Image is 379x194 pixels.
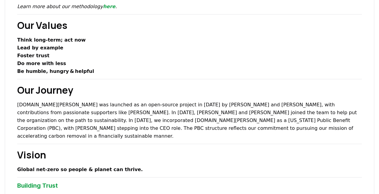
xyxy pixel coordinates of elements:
[103,4,115,9] a: here
[17,18,362,33] h2: Our Values
[17,53,49,58] strong: Foster trust
[17,83,362,97] h2: Our Journey
[17,68,94,74] strong: Be humble, hungry & helpful
[17,181,362,190] h3: Building Trust
[17,148,362,162] h2: Vision
[17,61,66,66] strong: Do more with less
[17,45,63,51] strong: Lead by example
[17,37,86,43] strong: Think long‑term; act now
[17,167,143,172] strong: Global net‑zero so people & planet can thrive.
[17,101,362,140] p: [DOMAIN_NAME][PERSON_NAME] was launched as an open-source project in [DATE] by [PERSON_NAME] and ...
[17,4,117,9] em: Learn more about our methodology .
